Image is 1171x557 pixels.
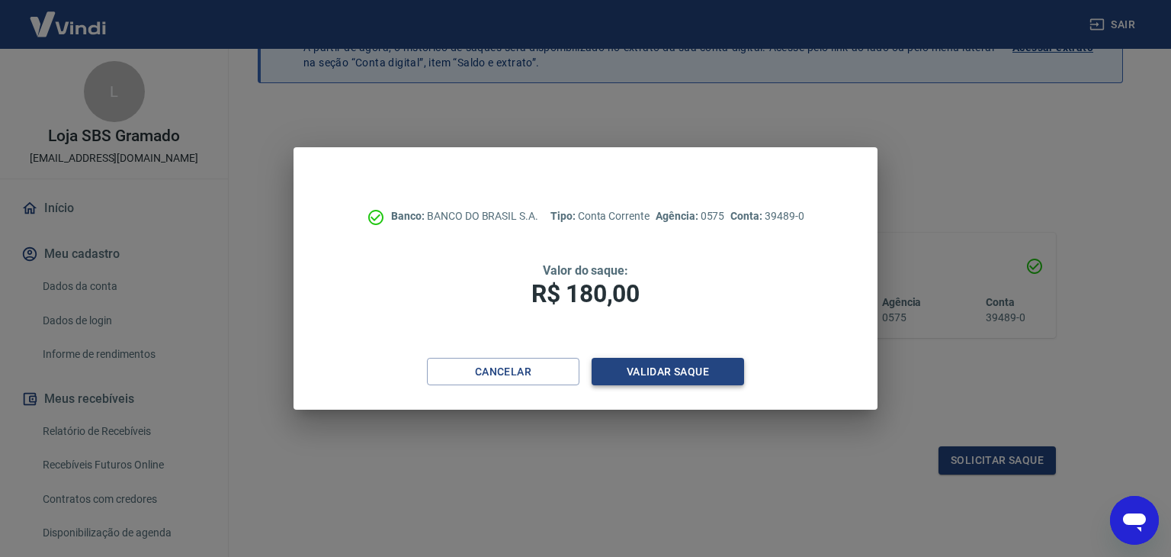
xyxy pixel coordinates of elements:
button: Cancelar [427,358,579,386]
span: Banco: [391,210,427,222]
span: Tipo: [550,210,578,222]
span: R$ 180,00 [531,279,640,308]
p: 39489-0 [730,208,804,224]
p: 0575 [656,208,724,224]
p: Conta Corrente [550,208,650,224]
iframe: Botão para abrir a janela de mensagens [1110,496,1159,545]
span: Agência: [656,210,701,222]
span: Valor do saque: [543,263,628,278]
p: BANCO DO BRASIL S.A. [391,208,538,224]
span: Conta: [730,210,765,222]
button: Validar saque [592,358,744,386]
